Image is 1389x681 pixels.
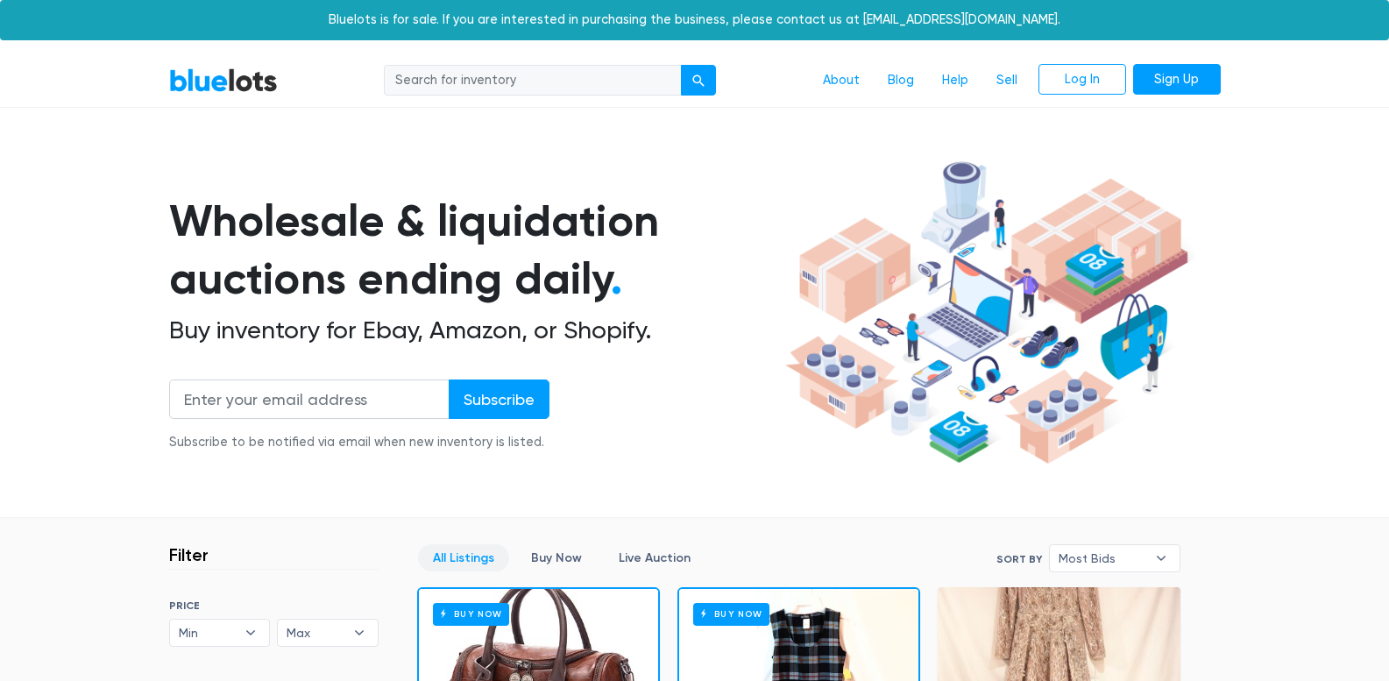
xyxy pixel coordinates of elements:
[809,64,874,97] a: About
[287,620,344,646] span: Max
[1133,64,1221,96] a: Sign Up
[418,544,509,571] a: All Listings
[169,316,779,345] h2: Buy inventory for Ebay, Amazon, or Shopify.
[874,64,928,97] a: Blog
[384,65,682,96] input: Search for inventory
[928,64,982,97] a: Help
[611,252,622,305] span: .
[604,544,705,571] a: Live Auction
[169,67,278,93] a: BlueLots
[779,153,1194,472] img: hero-ee84e7d0318cb26816c560f6b4441b76977f77a177738b4e94f68c95b2b83dbb.png
[449,380,549,419] input: Subscribe
[1038,64,1126,96] a: Log In
[179,620,237,646] span: Min
[169,599,379,612] h6: PRICE
[996,551,1042,567] label: Sort By
[1059,545,1146,571] span: Most Bids
[1143,545,1180,571] b: ▾
[169,380,450,419] input: Enter your email address
[341,620,378,646] b: ▾
[982,64,1031,97] a: Sell
[232,620,269,646] b: ▾
[693,603,769,625] h6: Buy Now
[433,603,509,625] h6: Buy Now
[169,544,209,565] h3: Filter
[169,192,779,309] h1: Wholesale & liquidation auctions ending daily
[516,544,597,571] a: Buy Now
[169,433,549,452] div: Subscribe to be notified via email when new inventory is listed.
